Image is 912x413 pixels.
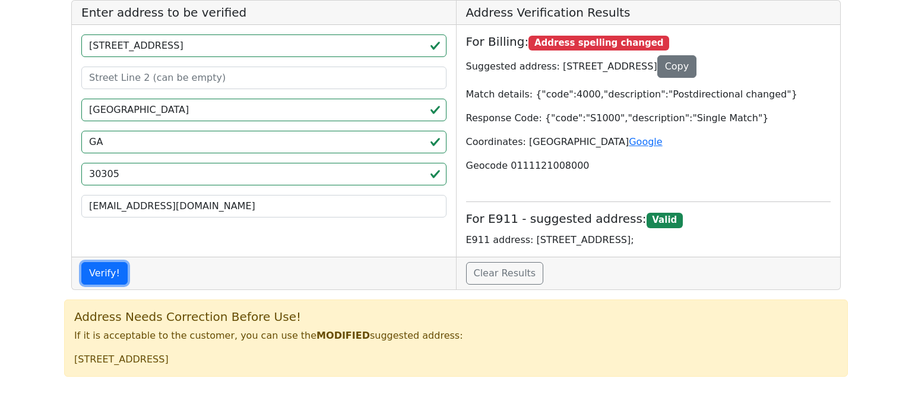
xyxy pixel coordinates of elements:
[81,99,446,121] input: City
[74,329,838,343] p: If it is acceptable to the customer, you can use the suggested address:
[629,136,662,147] a: Google
[81,163,446,185] input: ZIP code 5 or 5+4
[74,352,838,367] p: [STREET_ADDRESS]
[81,262,128,285] button: Verify!
[466,34,831,51] h5: For Billing:
[81,195,446,217] input: Your Email
[466,135,831,149] p: Coordinates: [GEOGRAPHIC_DATA]
[316,330,370,341] b: MODIFIED
[466,87,831,102] p: Match details: {"code":4000,"description":"Postdirectional changed"}
[466,111,831,125] p: Response Code: {"code":"S1000","description":"Single Match"}
[466,159,831,173] p: Geocode 0111121008000
[466,262,544,285] a: Clear Results
[74,310,838,324] h5: Address Needs Correction Before Use!
[81,131,446,153] input: 2-Letter State
[466,233,831,247] p: E911 address: [STREET_ADDRESS];
[466,212,831,228] h5: For E911 - suggested address:
[647,213,683,228] span: Valid
[466,55,831,78] p: Suggested address: [STREET_ADDRESS]
[457,1,841,25] h5: Address Verification Results
[657,55,697,78] button: Copy
[81,34,446,57] input: Street Line 1
[528,36,669,51] span: Address spelling changed
[72,1,456,25] h5: Enter address to be verified
[81,67,446,89] input: Street Line 2 (can be empty)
